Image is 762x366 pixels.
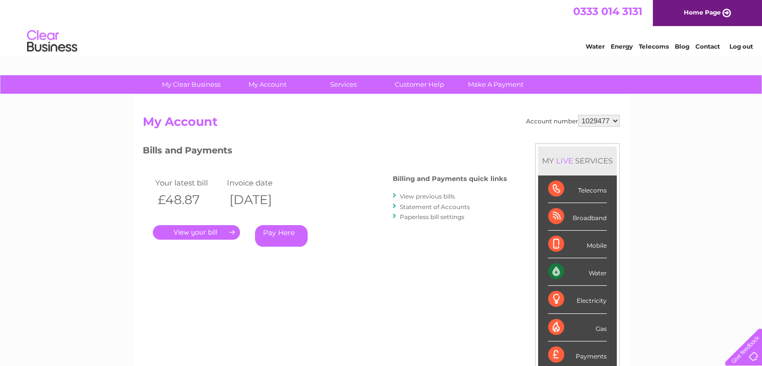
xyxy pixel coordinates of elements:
[153,190,225,210] th: £48.87
[226,75,309,94] a: My Account
[400,193,455,200] a: View previous bills
[150,75,232,94] a: My Clear Business
[393,175,507,182] h4: Billing and Payments quick links
[573,5,642,18] a: 0333 014 3131
[695,43,720,50] a: Contact
[548,314,607,341] div: Gas
[526,115,620,127] div: Account number
[729,43,752,50] a: Log out
[255,225,308,247] a: Pay Here
[400,213,464,221] a: Paperless bill settings
[153,176,225,190] td: Your latest bill
[639,43,669,50] a: Telecoms
[454,75,537,94] a: Make A Payment
[400,203,470,211] a: Statement of Accounts
[548,231,607,258] div: Mobile
[143,115,620,134] h2: My Account
[145,6,618,49] div: Clear Business is a trading name of Verastar Limited (registered in [GEOGRAPHIC_DATA] No. 3667643...
[224,190,297,210] th: [DATE]
[675,43,689,50] a: Blog
[586,43,605,50] a: Water
[27,26,78,57] img: logo.png
[548,286,607,313] div: Electricity
[548,258,607,286] div: Water
[302,75,385,94] a: Services
[611,43,633,50] a: Energy
[378,75,461,94] a: Customer Help
[554,156,575,165] div: LIVE
[143,143,507,161] h3: Bills and Payments
[224,176,297,190] td: Invoice date
[153,225,240,240] a: .
[548,203,607,231] div: Broadband
[538,146,617,175] div: MY SERVICES
[548,175,607,203] div: Telecoms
